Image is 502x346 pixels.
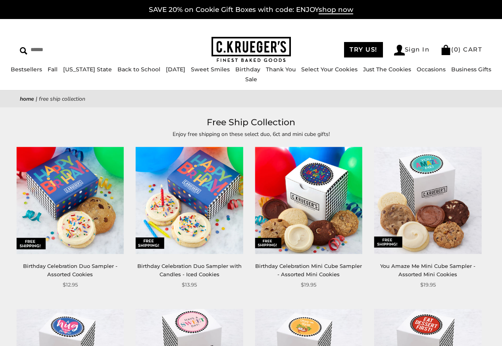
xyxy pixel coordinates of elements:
a: Birthday [235,66,260,73]
a: Business Gifts [451,66,491,73]
a: Just The Cookies [363,66,411,73]
p: Enjoy free shipping on these select duo, 6ct and mini cube gifts! [69,130,434,139]
span: shop now [319,6,353,14]
img: Bag [440,45,451,55]
a: Sweet Smiles [191,66,230,73]
img: Birthday Celebration Duo Sampler with Candles - Iced Cookies [136,147,243,254]
a: Birthday Celebration Mini Cube Sampler - Assorted Mini Cookies [255,263,362,277]
img: You Amaze Me Mini Cube Sampler - Assorted Mini Cookies [374,147,481,254]
a: SAVE 20% on Cookie Gift Boxes with code: ENJOYshop now [149,6,353,14]
span: $19.95 [420,281,436,289]
a: Select Your Cookies [301,66,358,73]
a: [DATE] [166,66,185,73]
a: Birthday Celebration Duo Sampler - Assorted Cookies [23,263,117,277]
img: C.KRUEGER'S [212,37,291,63]
span: $19.95 [301,281,316,289]
a: Birthday Celebration Duo Sampler with Candles - Iced Cookies [137,263,242,277]
img: Birthday Celebration Mini Cube Sampler - Assorted Mini Cookies [255,147,362,254]
span: Free Ship Collection [39,95,85,103]
img: Search [20,47,27,55]
span: $13.95 [182,281,197,289]
a: (0) CART [440,46,482,53]
a: Occasions [417,66,446,73]
a: Thank You [266,66,296,73]
a: Home [20,95,34,103]
a: TRY US! [344,42,383,57]
nav: breadcrumbs [20,94,482,103]
a: [US_STATE] State [63,66,112,73]
span: | [36,95,37,103]
img: Account [394,45,405,55]
a: Sign In [394,45,430,55]
a: Sale [245,76,257,83]
img: Birthday Celebration Duo Sampler - Assorted Cookies [17,147,124,254]
h1: Free Ship Collection [32,115,470,130]
a: Back to School [117,66,160,73]
a: Fall [48,66,58,73]
a: Bestsellers [11,66,42,73]
span: $12.95 [63,281,78,289]
a: You Amaze Me Mini Cube Sampler - Assorted Mini Cookies [380,263,475,277]
span: 0 [454,46,459,53]
input: Search [20,44,126,56]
